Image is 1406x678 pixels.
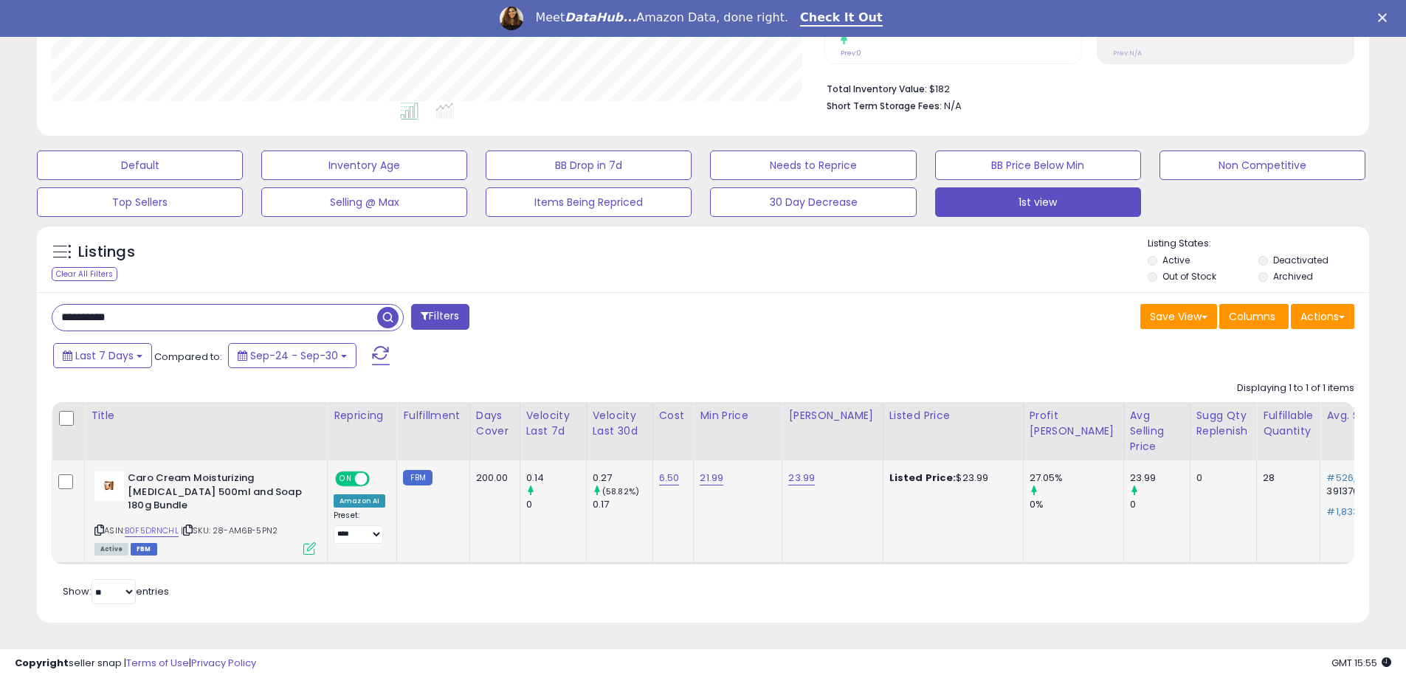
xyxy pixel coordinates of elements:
div: seller snap | | [15,657,256,671]
p: Listing States: [1148,237,1369,251]
span: | SKU: 28-AM6B-5PN2 [181,525,278,536]
b: Caro Cream Moisturizing [MEDICAL_DATA] 500ml and Soap 180g Bundle [128,471,307,516]
button: Last 7 Days [53,343,152,368]
div: 27.05% [1030,471,1123,485]
li: $182 [827,79,1343,97]
button: Needs to Reprice [710,151,916,180]
div: Preset: [334,511,385,544]
h5: Listings [78,242,135,263]
span: #1,833 [1326,505,1359,519]
span: Sep-24 - Sep-30 [250,348,338,363]
button: Sep-24 - Sep-30 [228,343,356,368]
div: Velocity Last 7d [526,408,580,439]
button: Actions [1291,304,1354,329]
div: Profit [PERSON_NAME] [1030,408,1117,439]
i: DataHub... [565,10,636,24]
div: Avg Selling Price [1130,408,1184,454]
a: Check It Out [800,10,883,27]
div: Min Price [700,408,776,423]
div: ASIN: [94,471,316,553]
span: 2025-10-8 15:55 GMT [1331,656,1391,670]
div: Sugg Qty Replenish [1196,408,1251,439]
a: Privacy Policy [191,656,256,670]
div: Clear All Filters [52,267,117,281]
b: Short Term Storage Fees: [827,100,942,112]
div: 0.14 [526,471,586,485]
small: FBM [403,470,432,485]
button: Save View [1140,304,1217,329]
div: 200.00 [476,471,509,485]
div: 0 [526,498,586,511]
span: OFF [368,473,391,485]
span: #526,107 [1326,471,1370,485]
div: 28 [1263,471,1309,485]
div: Meet Amazon Data, done right. [535,10,788,25]
div: Listed Price [889,408,1017,423]
span: Last 7 Days [75,348,134,363]
button: Non Competitive [1159,151,1365,180]
a: 23.99 [788,471,815,485]
button: Default [37,151,243,180]
img: 21S7C8+mKOL._SL40_.jpg [94,471,124,501]
div: 23.99 [1130,471,1190,485]
button: 1st view [935,187,1141,217]
div: Repricing [334,408,390,423]
button: 30 Day Decrease [710,187,916,217]
strong: Copyright [15,656,69,670]
div: 0.17 [593,498,652,511]
a: B0F5DRNCHL [125,525,179,537]
span: ON [337,473,355,485]
div: Amazon AI [334,494,385,508]
b: Listed Price: [889,471,957,485]
div: Cost [659,408,688,423]
button: Filters [411,304,469,330]
div: 0% [1030,498,1123,511]
span: Compared to: [154,350,222,364]
label: Active [1162,254,1190,266]
div: Fulfillment [403,408,463,423]
button: Inventory Age [261,151,467,180]
a: 21.99 [700,471,723,485]
div: $23.99 [889,471,1012,485]
button: Top Sellers [37,187,243,217]
div: Fulfillable Quantity [1263,408,1314,439]
div: 0 [1130,498,1190,511]
button: Items Being Repriced [486,187,692,217]
a: Terms of Use [126,656,189,670]
label: Archived [1273,270,1313,283]
div: Days Cover [476,408,514,439]
span: FBM [131,543,157,556]
label: Out of Stock [1162,270,1216,283]
div: 0.27 [593,471,652,485]
img: Profile image for Georgie [500,7,523,30]
span: All listings currently available for purchase on Amazon [94,543,128,556]
th: Please note that this number is a calculation based on your required days of coverage and your ve... [1190,402,1257,460]
div: Title [91,408,321,423]
label: Deactivated [1273,254,1329,266]
small: Prev: 0 [841,49,861,58]
button: Columns [1219,304,1289,329]
span: N/A [944,99,962,113]
button: BB Price Below Min [935,151,1141,180]
span: Show: entries [63,584,169,598]
div: Close [1378,13,1393,22]
span: Columns [1229,309,1275,324]
small: (58.82%) [602,485,639,497]
div: Velocity Last 30d [593,408,647,439]
div: [PERSON_NAME] [788,408,876,423]
a: 6.50 [659,471,680,485]
small: Prev: N/A [1113,49,1142,58]
div: 0 [1196,471,1246,485]
b: Total Inventory Value: [827,83,927,95]
div: Displaying 1 to 1 of 1 items [1237,381,1354,395]
button: Selling @ Max [261,187,467,217]
button: BB Drop in 7d [486,151,692,180]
